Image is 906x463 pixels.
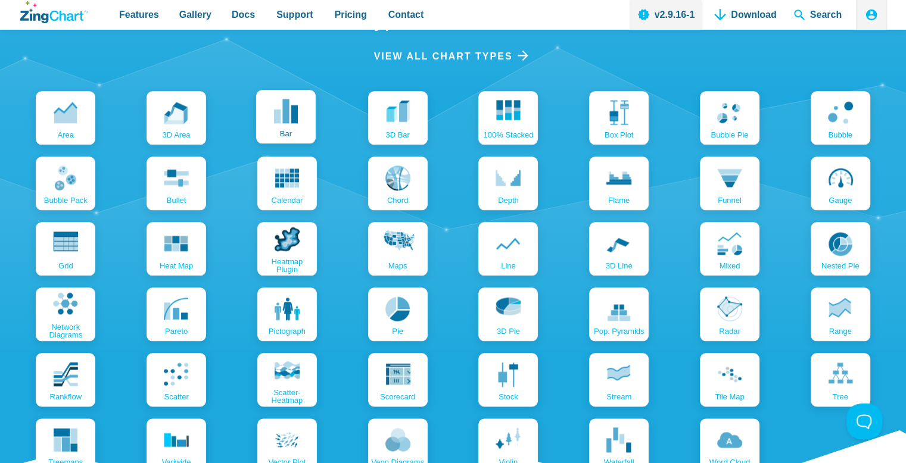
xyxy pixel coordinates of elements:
[829,196,852,204] span: gauge
[368,91,428,145] a: 3D bar
[589,157,649,210] a: flame
[719,327,740,335] span: radar
[165,327,188,335] span: pareto
[720,262,740,270] span: mixed
[499,393,518,401] span: stock
[257,287,317,341] a: pictograph
[821,262,860,270] span: nested pie
[36,353,95,406] a: rankflow
[594,327,645,335] span: pop. pyramids
[374,48,533,64] a: View all chart Types
[58,131,74,139] span: area
[478,353,538,406] a: stock
[280,130,292,137] span: bar
[715,393,744,401] span: tile map
[700,157,759,210] a: funnel
[147,222,206,276] a: Heat map
[269,327,306,335] span: pictograph
[36,287,95,341] a: Network Diagrams
[368,287,428,341] a: pie
[501,262,516,270] span: line
[608,196,630,204] span: flame
[271,196,303,204] span: calendar
[147,353,206,406] a: scatter
[232,7,255,23] span: Docs
[478,287,538,341] a: 3D pie
[257,222,317,276] a: Heatmap Plugin
[147,91,206,145] a: 3D area
[589,222,649,276] a: 3D line
[589,91,649,145] a: box plot
[828,131,852,139] span: bubble
[385,131,409,139] span: 3D bar
[829,327,852,335] span: range
[700,353,759,406] a: tile map
[163,131,191,139] span: 3D area
[833,393,848,401] span: tree
[167,196,186,204] span: bullet
[478,157,538,210] a: depth
[811,91,870,145] a: bubble
[589,287,649,341] a: pop. pyramids
[147,157,206,210] a: bullet
[811,157,870,210] a: gauge
[718,196,742,204] span: funnel
[164,393,188,401] span: scatter
[257,353,317,406] a: scatter-heatmap
[700,91,759,145] a: bubble pie
[606,262,633,270] span: 3D line
[20,1,88,23] a: ZingChart Logo. Click to return to the homepage
[846,403,882,439] iframe: Toggle Customer Support
[392,327,403,335] span: pie
[368,157,428,210] a: chord
[374,48,513,64] span: View all chart Types
[478,91,538,145] a: 100% Stacked
[147,287,206,341] a: pareto
[257,157,317,210] a: calendar
[811,287,870,341] a: range
[368,222,428,276] a: maps
[256,90,316,143] a: bar
[368,353,428,406] a: scorecard
[119,7,159,23] span: Features
[711,131,748,139] span: bubble pie
[179,7,211,23] span: Gallery
[605,131,633,139] span: box plot
[811,222,870,276] a: nested pie
[36,157,95,210] a: bubble pack
[276,7,313,23] span: Support
[388,7,424,23] span: Contact
[700,287,759,341] a: radar
[388,262,407,270] span: maps
[589,353,649,406] a: stream
[498,196,519,204] span: depth
[606,393,631,401] span: stream
[380,393,415,401] span: scorecard
[700,222,759,276] a: mixed
[39,323,92,339] span: Network Diagrams
[260,258,314,273] span: Heatmap Plugin
[483,131,533,139] span: 100% Stacked
[811,353,870,406] a: tree
[387,196,408,204] span: chord
[58,262,73,270] span: grid
[36,91,95,145] a: area
[160,262,193,270] span: Heat map
[478,222,538,276] a: line
[36,222,95,276] a: grid
[50,393,82,401] span: rankflow
[334,7,366,23] span: Pricing
[260,389,314,404] span: scatter-heatmap
[44,196,88,204] span: bubble pack
[497,327,520,335] span: 3D pie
